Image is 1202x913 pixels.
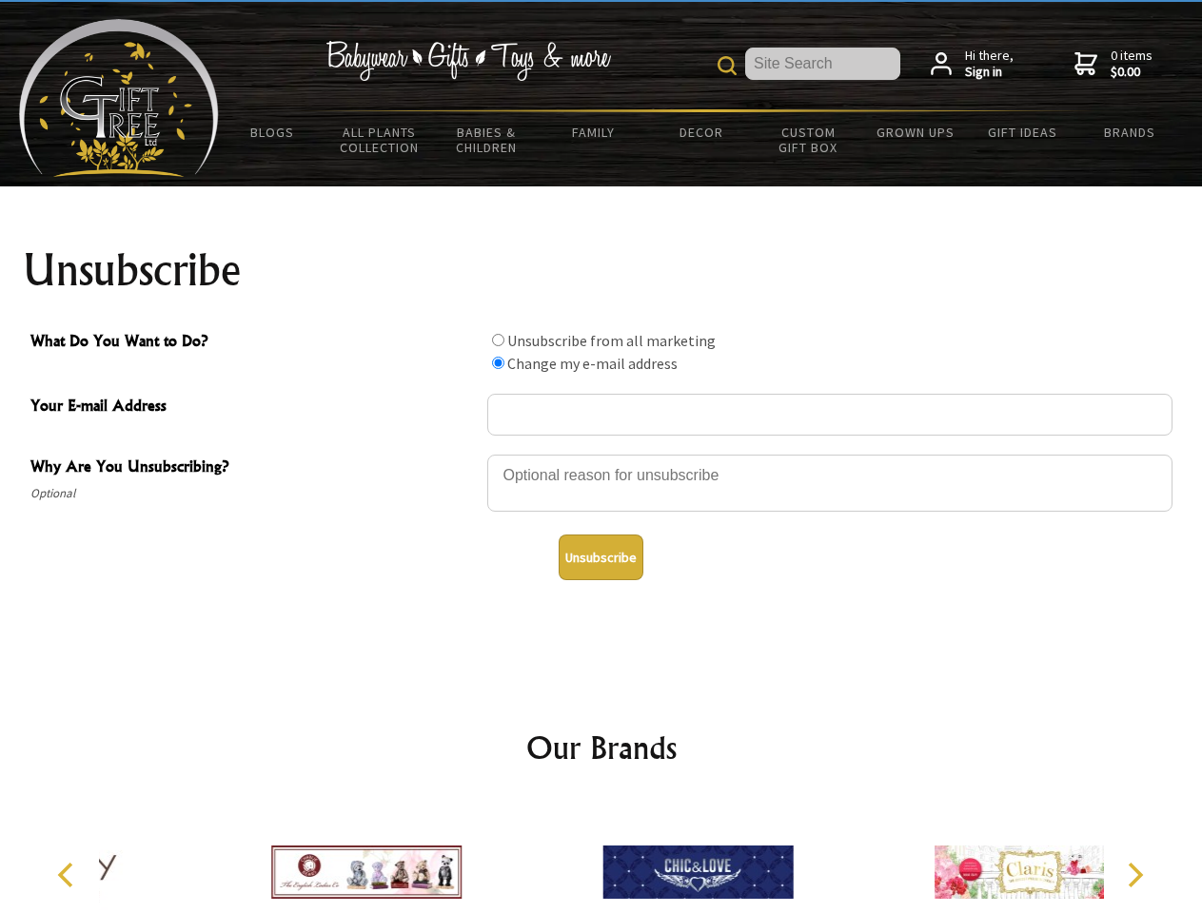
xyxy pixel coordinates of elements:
span: Your E-mail Address [30,394,478,421]
img: product search [718,56,737,75]
h1: Unsubscribe [23,247,1180,293]
a: Hi there,Sign in [931,48,1014,81]
a: Grown Ups [861,112,969,152]
button: Previous [48,854,89,896]
span: Optional [30,482,478,505]
a: 0 items$0.00 [1074,48,1153,81]
strong: $0.00 [1111,64,1153,81]
input: What Do You Want to Do? [492,334,504,346]
a: Brands [1076,112,1184,152]
input: Site Search [745,48,900,80]
strong: Sign in [965,64,1014,81]
button: Next [1113,854,1155,896]
a: Decor [647,112,755,152]
input: What Do You Want to Do? [492,357,504,369]
img: Babywear - Gifts - Toys & more [325,41,611,81]
textarea: Why Are You Unsubscribing? [487,455,1172,512]
input: Your E-mail Address [487,394,1172,436]
a: Gift Ideas [969,112,1076,152]
span: Why Are You Unsubscribing? [30,455,478,482]
span: What Do You Want to Do? [30,329,478,357]
img: Babyware - Gifts - Toys and more... [19,19,219,177]
span: 0 items [1111,47,1153,81]
a: Babies & Children [433,112,541,167]
a: Family [541,112,648,152]
label: Unsubscribe from all marketing [507,331,716,350]
button: Unsubscribe [559,534,643,580]
label: Change my e-mail address [507,354,678,373]
a: BLOGS [219,112,326,152]
a: All Plants Collection [326,112,434,167]
h2: Our Brands [38,725,1165,770]
span: Hi there, [965,48,1014,81]
a: Custom Gift Box [755,112,862,167]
